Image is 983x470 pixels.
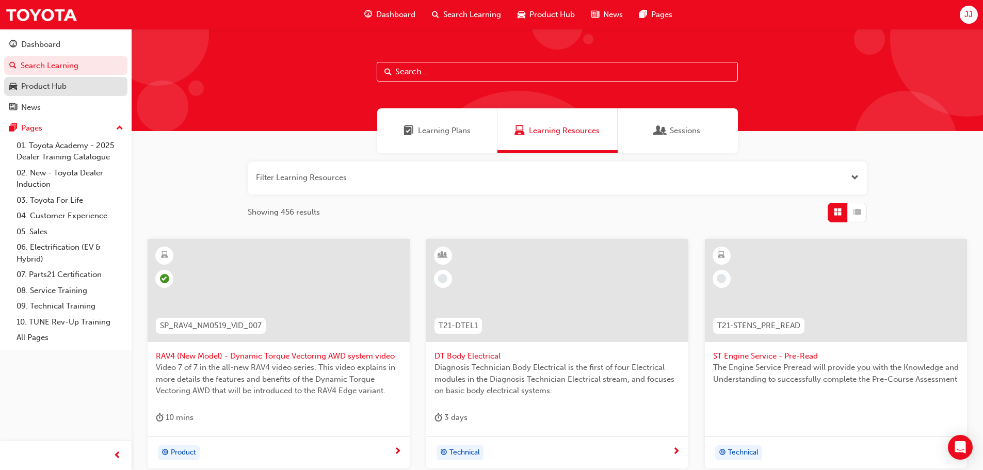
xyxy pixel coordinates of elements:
[248,206,320,218] span: Showing 456 results
[12,267,127,283] a: 07. Parts21 Certification
[377,108,497,153] a: Learning PlansLearning Plans
[728,447,759,459] span: Technical
[364,8,372,21] span: guage-icon
[4,98,127,117] a: News
[964,9,973,21] span: JJ
[156,362,401,397] span: Video 7 of 7 in the all-new RAV4 video series. This video explains in more details the features a...
[439,320,478,332] span: T21-DTEL1
[148,239,410,469] a: SP_RAV4_NM0519_VID_007RAV4 (New Model) - Dynamic Torque Vectoring AWD system videoVideo 7 of 7 in...
[603,9,623,21] span: News
[651,9,672,21] span: Pages
[719,446,726,460] span: target-icon
[12,314,127,330] a: 10. TUNE Rev-Up Training
[12,138,127,165] a: 01. Toyota Academy - 2025 Dealer Training Catalogue
[670,125,700,137] span: Sessions
[655,125,666,137] span: Sessions
[509,4,583,25] a: car-iconProduct Hub
[376,9,415,21] span: Dashboard
[394,447,401,457] span: next-icon
[377,62,738,82] input: Search...
[161,249,168,262] span: learningResourceType_ELEARNING-icon
[12,298,127,314] a: 09. Technical Training
[4,33,127,119] button: DashboardSearch LearningProduct HubNews
[851,172,859,184] button: Open the filter
[156,411,194,424] div: 10 mins
[21,122,42,134] div: Pages
[21,80,67,92] div: Product Hub
[171,447,196,459] span: Product
[713,350,959,362] span: ST Engine Service - Pre-Read
[156,411,164,424] span: duration-icon
[116,122,123,135] span: up-icon
[834,206,842,218] span: Grid
[529,125,600,137] span: Learning Resources
[9,61,17,71] span: search-icon
[583,4,631,25] a: news-iconNews
[432,8,439,21] span: search-icon
[9,124,17,133] span: pages-icon
[12,239,127,267] a: 06. Electrification (EV & Hybrid)
[705,239,967,469] a: T21-STENS_PRE_READST Engine Service - Pre-ReadThe Engine Service Preread will provide you with th...
[672,447,680,457] span: next-icon
[12,192,127,208] a: 03. Toyota For Life
[12,224,127,240] a: 05. Sales
[497,108,618,153] a: Learning ResourcesLearning Resources
[518,8,525,21] span: car-icon
[717,320,800,332] span: T21-STENS_PRE_READ
[160,274,169,283] span: learningRecordVerb_PASS-icon
[618,108,738,153] a: SessionsSessions
[514,125,525,137] span: Learning Resources
[404,125,414,137] span: Learning Plans
[853,206,861,218] span: List
[4,119,127,138] button: Pages
[12,283,127,299] a: 08. Service Training
[9,82,17,91] span: car-icon
[449,447,480,459] span: Technical
[424,4,509,25] a: search-iconSearch Learning
[631,4,681,25] a: pages-iconPages
[21,39,60,51] div: Dashboard
[434,362,680,397] span: Diagnosis Technician Body Electrical is the first of four Electrical modules in the Diagnosis Tec...
[160,320,262,332] span: SP_RAV4_NM0519_VID_007
[4,56,127,75] a: Search Learning
[12,208,127,224] a: 04. Customer Experience
[12,330,127,346] a: All Pages
[713,362,959,385] span: The Engine Service Preread will provide you with the Knowledge and Understanding to successfully ...
[948,435,973,460] div: Open Intercom Messenger
[9,40,17,50] span: guage-icon
[114,449,121,462] span: prev-icon
[21,102,41,114] div: News
[156,350,401,362] span: RAV4 (New Model) - Dynamic Torque Vectoring AWD system video
[5,3,77,26] img: Trak
[591,8,599,21] span: news-icon
[717,274,726,283] span: learningRecordVerb_NONE-icon
[434,350,680,362] span: DT Body Electrical
[9,103,17,112] span: news-icon
[439,249,446,262] span: learningResourceType_INSTRUCTOR_LED-icon
[434,411,468,424] div: 3 days
[356,4,424,25] a: guage-iconDashboard
[529,9,575,21] span: Product Hub
[718,249,725,262] span: learningResourceType_ELEARNING-icon
[418,125,471,137] span: Learning Plans
[12,165,127,192] a: 02. New - Toyota Dealer Induction
[960,6,978,24] button: JJ
[4,77,127,96] a: Product Hub
[434,411,442,424] span: duration-icon
[639,8,647,21] span: pages-icon
[438,274,447,283] span: learningRecordVerb_NONE-icon
[4,35,127,54] a: Dashboard
[384,66,392,78] span: Search
[440,446,447,460] span: target-icon
[443,9,501,21] span: Search Learning
[162,446,169,460] span: target-icon
[426,239,688,469] a: T21-DTEL1DT Body ElectricalDiagnosis Technician Body Electrical is the first of four Electrical m...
